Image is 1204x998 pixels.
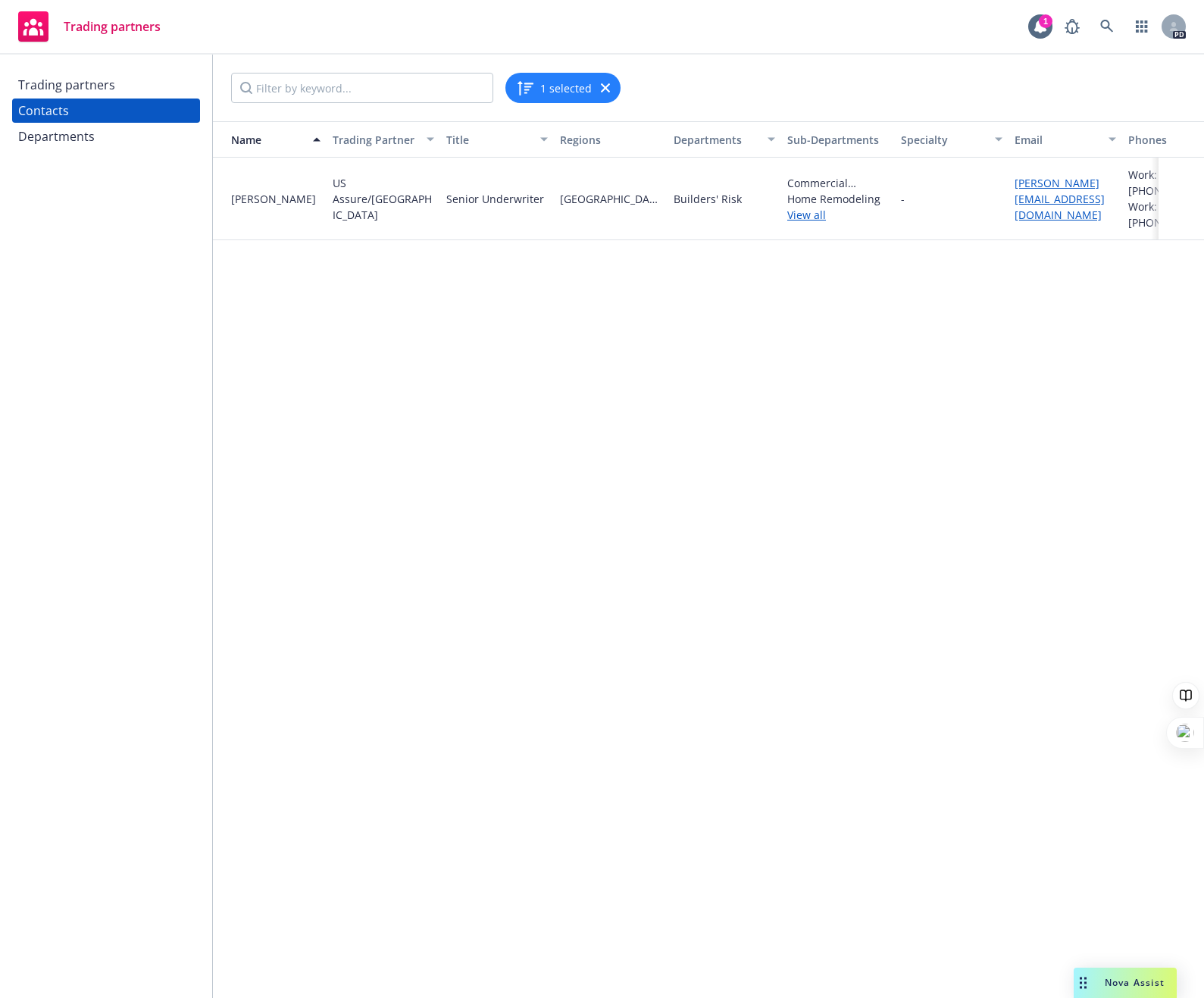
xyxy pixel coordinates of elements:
[1105,976,1165,989] span: Nova Assist
[18,73,115,97] div: Trading partners
[781,121,895,158] button: Sub-Departments
[554,121,668,158] button: Regions
[327,121,440,158] button: Trading Partner
[674,191,742,207] div: Builders' Risk
[18,124,95,149] div: Departments
[12,124,200,149] a: Departments
[1074,968,1177,998] button: Nova Assist
[901,132,986,148] div: Specialty
[64,20,161,33] span: Trading partners
[12,99,200,123] a: Contacts
[333,132,417,148] div: Trading Partner
[674,132,758,148] div: Departments
[1039,14,1052,28] div: 1
[901,191,905,207] div: -
[516,79,592,97] button: 1 selected
[1015,176,1105,222] a: [PERSON_NAME][EMAIL_ADDRESS][DOMAIN_NAME]
[12,5,167,48] a: Trading partners
[446,191,544,207] div: Senior Underwriter
[213,121,327,158] button: Name
[231,73,493,103] input: Filter by keyword...
[895,121,1009,158] button: Specialty
[560,191,661,207] span: [GEOGRAPHIC_DATA][US_STATE]
[1074,968,1093,998] div: Drag to move
[12,73,200,97] a: Trading partners
[18,99,69,123] div: Contacts
[333,175,434,223] div: US Assure/[GEOGRAPHIC_DATA]
[560,132,661,148] div: Regions
[446,132,531,148] div: Title
[787,191,889,207] span: Home Remodeling
[219,132,304,148] div: Name
[787,175,889,191] span: Commercial Remodeling
[1127,11,1157,42] a: Switch app
[1009,121,1122,158] button: Email
[1092,11,1122,42] a: Search
[440,121,554,158] button: Title
[1057,11,1087,42] a: Report a Bug
[787,132,889,148] div: Sub-Departments
[1015,132,1099,148] div: Email
[787,207,889,223] a: View all
[668,121,781,158] button: Departments
[231,191,321,207] div: [PERSON_NAME]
